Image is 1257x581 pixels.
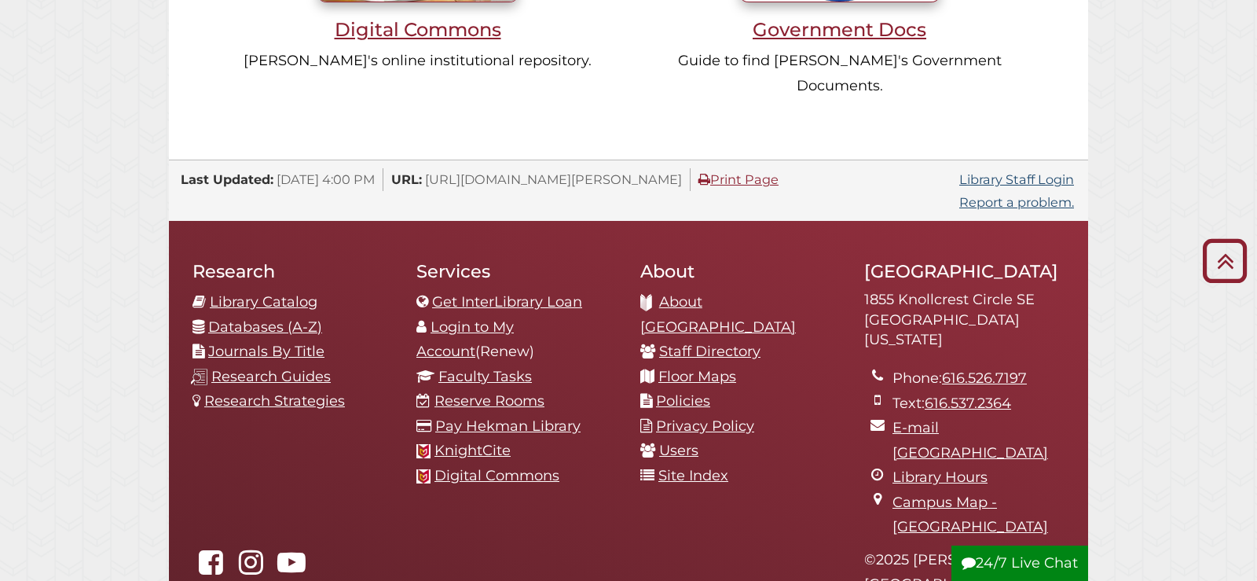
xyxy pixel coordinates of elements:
[208,343,324,360] a: Journals By Title
[892,419,1048,461] a: E-mail [GEOGRAPHIC_DATA]
[658,368,736,385] a: Floor Maps
[434,467,559,484] a: Digital Commons
[210,293,317,311] a: Library Catalog
[273,559,310,576] a: Hekman Library on YouTube
[654,18,1025,41] h3: Government Docs
[654,49,1025,98] p: Guide to find [PERSON_NAME]'s Government Documents.
[391,171,422,187] span: URL:
[959,171,1074,187] a: Library Staff Login
[698,171,779,187] a: Print Page
[640,260,841,282] h2: About
[864,290,1065,351] address: 1855 Knollcrest Circle SE [GEOGRAPHIC_DATA][US_STATE]
[656,417,754,435] a: Privacy Policy
[925,395,1011,412] a: 616.537.2364
[959,194,1074,210] a: Report a problem.
[438,368,532,385] a: Faculty Tasks
[232,49,603,74] p: [PERSON_NAME]'s online institutional repository.
[892,469,988,486] a: Library Hours
[698,173,710,186] i: Print Page
[416,260,617,282] h2: Services
[435,417,581,435] a: Pay Hekman Library
[416,315,617,365] li: (Renew)
[892,366,1065,392] li: Phone:
[181,171,273,187] span: Last Updated:
[192,559,229,576] a: Hekman Library on Facebook
[232,18,603,41] h3: Digital Commons
[434,442,511,459] a: KnightCite
[864,260,1065,282] h2: [GEOGRAPHIC_DATA]
[204,392,345,410] a: Research Strategies
[233,559,269,576] a: hekmanlibrary on Instagram
[434,392,544,410] a: Reserve Rooms
[192,260,393,282] h2: Research
[942,370,1027,387] a: 616.526.7197
[659,343,760,360] a: Staff Directory
[1197,248,1253,274] a: Back to Top
[640,293,796,336] a: About [GEOGRAPHIC_DATA]
[892,494,1048,536] a: Campus Map - [GEOGRAPHIC_DATA]
[425,171,682,187] span: [URL][DOMAIN_NAME][PERSON_NAME]
[208,318,322,336] a: Databases (A-Z)
[658,467,728,484] a: Site Index
[432,293,582,311] a: Get InterLibrary Loan
[416,318,514,361] a: Login to My Account
[191,369,207,385] img: research-guides-icon-white_37x37.png
[211,368,331,385] a: Research Guides
[416,444,431,458] img: Calvin favicon logo
[656,392,710,410] a: Policies
[892,392,1065,417] li: Text:
[416,469,431,484] img: Calvin favicon logo
[277,171,375,187] span: [DATE] 4:00 PM
[659,442,698,459] a: Users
